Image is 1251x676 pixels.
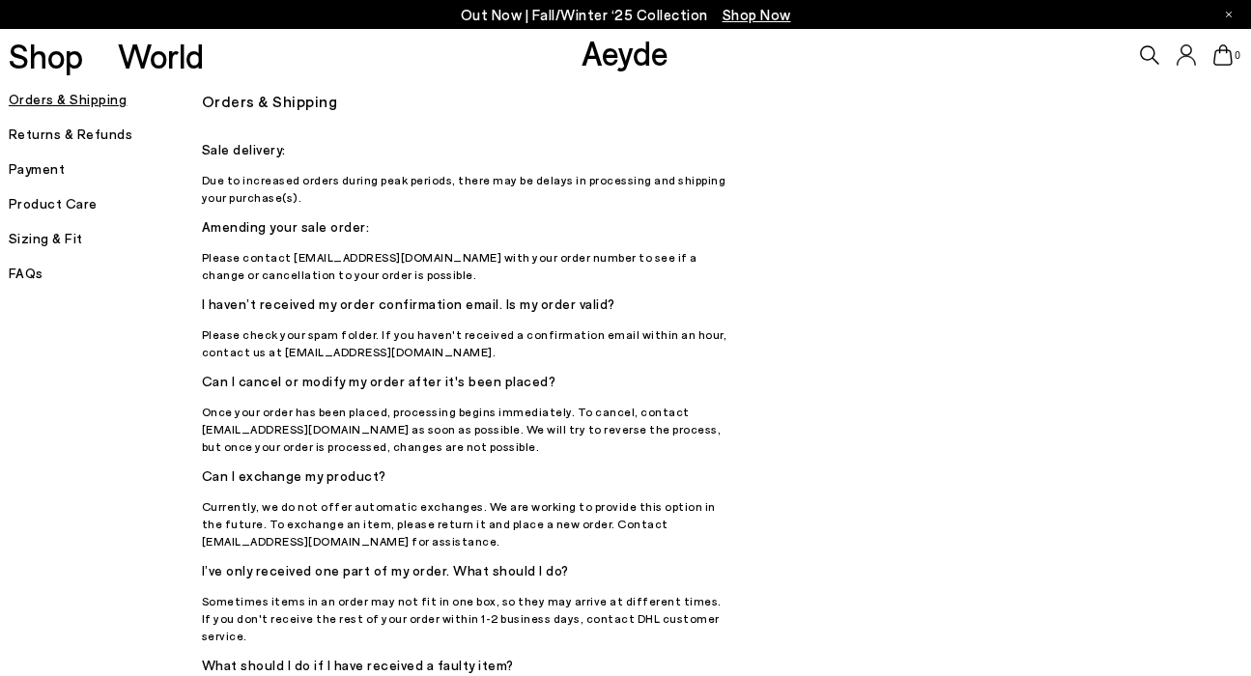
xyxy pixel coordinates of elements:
h5: I haven’t received my order confirmation email. Is my order valid? [202,291,733,318]
h5: Orders & Shipping [9,86,202,113]
p: Due to increased orders during peak periods, there may be delays in processing and shipping your ... [202,171,733,206]
h5: I’ve only received one part of my order. What should I do? [202,557,733,584]
p: Please check your spam folder. If you haven't received a confirmation email within an hour, conta... [202,325,733,360]
p: Please contact [EMAIL_ADDRESS][DOMAIN_NAME] with your order number to see if a change or cancella... [202,248,733,283]
h5: Product Care [9,190,202,217]
h5: Sale delivery: [202,136,733,163]
h5: FAQs [9,260,202,287]
p: Once your order has been placed, processing begins immediately. To cancel, contact [EMAIL_ADDRESS... [202,403,733,455]
p: Currently, we do not offer automatic exchanges. We are working to provide this option in the futu... [202,497,733,549]
a: World [118,39,204,72]
span: Navigate to /collections/new-in [723,6,791,23]
h5: Sizing & Fit [9,225,202,252]
h5: Can I exchange my product? [202,463,733,490]
h5: Can I cancel or modify my order after it's been placed? [202,368,733,395]
h5: Returns & Refunds [9,121,202,148]
h3: Orders & Shipping [202,86,1066,117]
a: 0 [1213,44,1233,66]
h5: Payment [9,155,202,183]
a: Aeyde [582,32,668,72]
h5: Amending your sale order: [202,213,733,240]
a: Shop [9,39,83,72]
span: 0 [1233,50,1242,61]
p: Sometimes items in an order may not fit in one box, so they may arrive at different times. If you... [202,592,733,644]
p: Out Now | Fall/Winter ‘25 Collection [461,3,791,27]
